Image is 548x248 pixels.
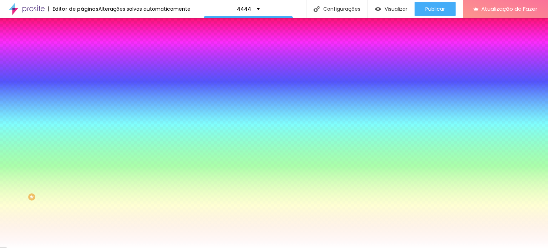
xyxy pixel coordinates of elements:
font: Atualização do Fazer [481,5,537,12]
img: Ícone [314,6,320,12]
button: Visualizar [368,2,415,16]
button: Publicar [415,2,456,16]
font: Publicar [425,5,445,12]
img: view-1.svg [375,6,381,12]
font: Editor de páginas [52,5,98,12]
font: Alterações salvas automaticamente [98,5,191,12]
font: Configurações [323,5,360,12]
font: Visualizar [385,5,407,12]
font: 4444 [237,5,251,12]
